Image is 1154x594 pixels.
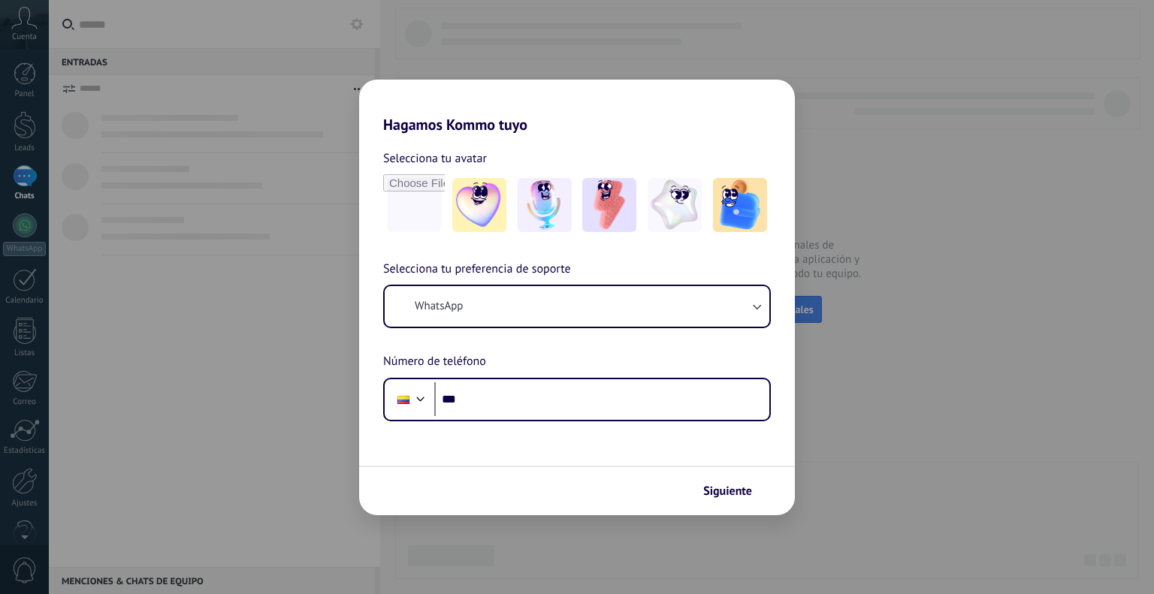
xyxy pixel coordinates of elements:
button: WhatsApp [385,286,769,327]
span: Siguiente [703,486,752,496]
span: Número de teléfono [383,352,486,372]
img: -5.jpeg [713,178,767,232]
span: WhatsApp [415,299,463,314]
img: -1.jpeg [452,178,506,232]
span: Selecciona tu preferencia de soporte [383,260,571,279]
div: Colombia: + 57 [389,384,418,415]
img: -2.jpeg [518,178,572,232]
img: -3.jpeg [582,178,636,232]
img: -4.jpeg [648,178,702,232]
button: Siguiente [696,478,772,504]
h2: Hagamos Kommo tuyo [359,80,795,134]
span: Selecciona tu avatar [383,149,487,168]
